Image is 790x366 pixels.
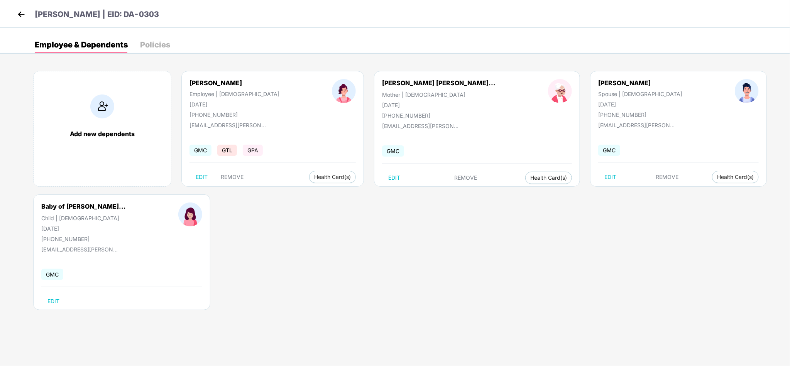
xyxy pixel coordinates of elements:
[41,202,126,210] div: Baby of [PERSON_NAME]...
[90,94,114,118] img: addIcon
[735,79,759,103] img: profileImage
[598,145,620,156] span: GMC
[243,145,263,156] span: GPA
[35,8,159,20] p: [PERSON_NAME] | EID: DA-0303
[388,175,400,181] span: EDIT
[189,171,214,183] button: EDIT
[189,145,211,156] span: GMC
[530,176,567,180] span: Health Card(s)
[309,171,356,183] button: Health Card(s)
[382,172,406,184] button: EDIT
[598,101,682,108] div: [DATE]
[382,123,459,129] div: [EMAIL_ADDRESS][PERSON_NAME][DOMAIN_NAME]
[217,145,237,156] span: GTL
[189,122,267,128] div: [EMAIL_ADDRESS][PERSON_NAME][DOMAIN_NAME]
[189,111,279,118] div: [PHONE_NUMBER]
[221,174,244,180] span: REMOVE
[382,91,496,98] div: Mother | [DEMOGRAPHIC_DATA]
[656,174,679,180] span: REMOVE
[598,171,623,183] button: EDIT
[189,101,279,108] div: [DATE]
[712,171,759,183] button: Health Card(s)
[35,41,128,49] div: Employee & Dependents
[717,175,754,179] span: Health Card(s)
[382,102,496,108] div: [DATE]
[15,8,27,20] img: back
[178,202,202,226] img: profileImage
[41,225,126,232] div: [DATE]
[455,175,477,181] span: REMOVE
[525,172,572,184] button: Health Card(s)
[140,41,170,49] div: Policies
[314,175,351,179] span: Health Card(s)
[598,91,682,97] div: Spouse | [DEMOGRAPHIC_DATA]
[598,122,675,128] div: [EMAIL_ADDRESS][PERSON_NAME][DOMAIN_NAME]
[382,112,496,119] div: [PHONE_NUMBER]
[448,172,484,184] button: REMOVE
[650,171,685,183] button: REMOVE
[189,91,279,97] div: Employee | [DEMOGRAPHIC_DATA]
[382,145,404,157] span: GMC
[598,111,682,118] div: [PHONE_NUMBER]
[598,79,682,87] div: [PERSON_NAME]
[548,79,572,103] img: profileImage
[41,269,63,280] span: GMC
[41,246,118,253] div: [EMAIL_ADDRESS][PERSON_NAME][DOMAIN_NAME]
[47,298,59,304] span: EDIT
[604,174,616,180] span: EDIT
[189,79,279,87] div: [PERSON_NAME]
[215,171,250,183] button: REMOVE
[332,79,356,103] img: profileImage
[382,79,496,87] div: [PERSON_NAME] [PERSON_NAME]...
[41,130,163,138] div: Add new dependents
[41,295,66,307] button: EDIT
[41,236,126,242] div: [PHONE_NUMBER]
[196,174,208,180] span: EDIT
[41,215,126,221] div: Child | [DEMOGRAPHIC_DATA]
